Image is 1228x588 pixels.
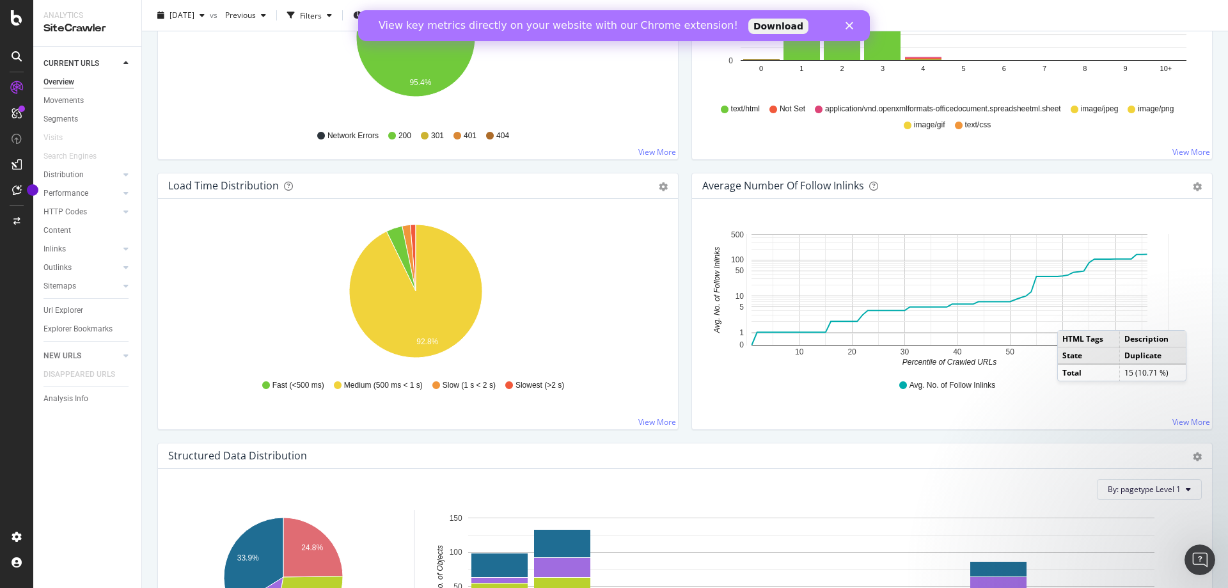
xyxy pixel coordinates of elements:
text: 100 [450,548,462,557]
text: 2 [840,65,844,72]
span: 2025 Aug. 18th [169,10,194,20]
span: Avg. No. of Follow Inlinks [909,380,996,391]
text: 50 [736,266,744,275]
svg: A chart. [168,219,663,368]
a: HTTP Codes [43,205,120,219]
a: CURRENT URLS [43,57,120,70]
text: 8 [1083,65,1087,72]
span: 404 [496,131,509,141]
a: View More [638,147,676,157]
text: Avg. No. of Follow Inlinks [712,247,721,334]
span: application/vnd.openxmlformats-officedocument.spreadsheetml.sheet [825,104,1061,115]
text: 5 [739,303,744,312]
div: Analysis Info [43,392,88,406]
text: 9 [1124,65,1128,72]
td: Duplicate [1120,347,1186,365]
div: Sitemaps [43,280,76,293]
div: Load Time Distribution [168,179,279,192]
text: 0 [728,56,733,65]
text: 7 [1043,65,1046,72]
svg: A chart. [702,219,1197,368]
div: Tooltip anchor [27,184,38,196]
a: Content [43,224,132,237]
span: 301 [431,131,444,141]
div: Fermer [487,12,500,19]
span: image/jpeg [1081,104,1119,115]
text: 5 [961,65,965,72]
a: Performance [43,187,120,200]
text: 1 [799,65,803,72]
text: 10+ [1160,65,1172,72]
a: View More [1172,147,1210,157]
text: 3 [881,65,885,72]
td: Description [1120,331,1186,347]
button: [DATE] [152,5,210,26]
text: 6 [1002,65,1006,72]
a: Segments [43,113,132,126]
div: gear [659,182,668,191]
a: Distribution [43,168,120,182]
iframe: Intercom live chat bannière [358,10,870,41]
td: 15 (10.71 %) [1120,364,1186,381]
div: Distribution [43,168,84,182]
span: Slowest (>2 s) [516,380,564,391]
div: Filters [300,10,322,20]
a: Overview [43,75,132,89]
div: Search Engines [43,150,97,163]
text: 20 [847,347,856,356]
a: Search Engines [43,150,109,163]
span: 401 [464,131,476,141]
td: Total [1058,364,1120,381]
text: 10 [795,347,804,356]
a: NEW URLS [43,349,120,363]
iframe: Intercom live chat [1185,544,1215,575]
a: Movements [43,94,132,107]
a: Url Explorer [43,304,132,317]
button: Previous [220,5,271,26]
span: text/html [731,104,760,115]
span: vs [210,10,220,20]
div: Content [43,224,71,237]
text: 150 [450,514,462,523]
div: NEW URLS [43,349,81,363]
span: By: pagetype Level 1 [1108,484,1181,495]
text: 40 [953,347,962,356]
text: 100 [731,255,744,264]
text: 0 [739,340,744,349]
span: Medium (500 ms < 1 s) [344,380,423,391]
span: Slow (1 s < 2 s) [443,380,496,391]
div: HTTP Codes [43,205,87,219]
a: Sitemaps [43,280,120,293]
div: Outlinks [43,261,72,274]
span: Not Set [780,104,805,115]
text: 30 [901,347,909,356]
div: Movements [43,94,84,107]
div: DISAPPEARED URLS [43,368,115,381]
span: 200 [398,131,411,141]
a: Outlinks [43,261,120,274]
div: Performance [43,187,88,200]
span: text/css [965,120,991,131]
div: Segments [43,113,78,126]
span: image/png [1138,104,1174,115]
div: Analytics [43,10,131,21]
div: Structured Data Distribution [168,449,307,462]
div: Visits [43,131,63,145]
text: 50 [1006,347,1015,356]
a: Inlinks [43,242,120,256]
span: Fast (<500 ms) [272,380,324,391]
text: 1 [739,328,744,337]
div: SiteCrawler [43,21,131,36]
button: By: pagetype Level 1 [1097,479,1202,500]
span: Network Errors [327,131,379,141]
button: Segments [348,5,408,26]
a: DISAPPEARED URLS [43,368,128,381]
text: 24.8% [301,543,323,552]
div: Explorer Bookmarks [43,322,113,336]
a: View More [638,417,676,427]
text: 92.8% [416,337,438,346]
div: Url Explorer [43,304,83,317]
